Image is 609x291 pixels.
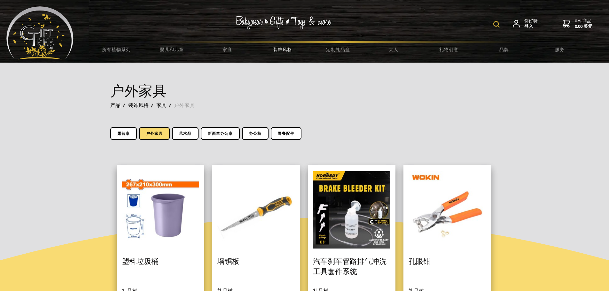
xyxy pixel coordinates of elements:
font: 装饰风格 [273,47,292,52]
font: 野餐配件 [278,131,294,136]
a: 新西兰办公桌 [201,127,240,140]
a: 0 件商品0.00 美元 [563,18,592,29]
a: 野餐配件 [271,127,301,140]
font: 服务 [555,47,565,52]
font: 户外家具 [174,102,195,108]
font: 登入 [524,23,533,29]
font: 婴儿和儿童 [160,47,184,52]
a: 大人 [366,43,421,56]
font: 定制礼品盒 [326,47,350,52]
a: 装饰风格 [255,43,310,56]
a: 户外家具 [139,127,170,140]
a: 艺术品 [172,127,199,140]
a: 所有植物系列 [89,43,144,56]
font: 新西兰办公桌 [208,131,233,136]
a: 服务 [532,43,587,56]
font: 所有植物系列 [102,47,131,52]
font: 装饰风格 [128,102,149,108]
font: 礼物创意 [439,47,458,52]
a: 家具 [156,101,174,109]
a: 你好呀，登入 [513,18,542,29]
font: 产品 [110,102,121,108]
img: 婴儿用品 - 礼品 - 玩具等等... [6,6,74,59]
a: 品牌 [477,43,532,56]
font: 你好呀， [524,18,542,24]
font: 大人 [389,47,398,52]
font: 办公椅 [249,131,262,136]
a: 定制礼品盒 [310,43,366,56]
font: 户外家具 [146,131,163,136]
font: 户外家具 [110,82,167,99]
font: 0.00 美元 [575,23,592,29]
font: 品牌 [499,47,509,52]
img: 婴儿服装 - 礼品 - 玩具等 [236,16,332,29]
font: 家庭 [223,47,232,52]
font: 0 件商品 [575,18,591,24]
a: 产品 [110,101,128,109]
font: 艺术品 [179,131,191,136]
a: 户外家具 [174,101,202,109]
a: 婴儿和儿童 [144,43,199,56]
a: 办公椅 [242,127,269,140]
font: 家具 [156,102,167,108]
font: 露营桌 [117,131,130,136]
a: 露营桌 [110,127,137,140]
a: 礼物创意 [421,43,476,56]
a: 装饰风格 [128,101,156,109]
a: 家庭 [199,43,255,56]
img: 产品搜索 [493,21,500,27]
